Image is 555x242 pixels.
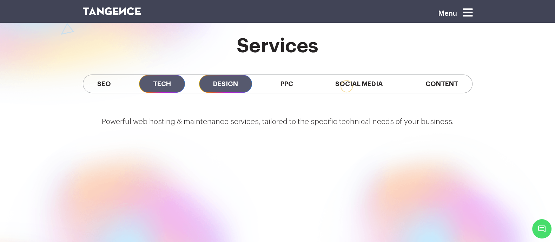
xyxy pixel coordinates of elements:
[139,75,185,93] span: Tech
[532,219,551,238] span: Chat Widget
[83,75,125,93] span: SEO
[199,75,252,93] span: Design
[83,7,141,15] img: logo SVG
[321,75,397,93] span: Social Media
[83,35,473,57] h2: services
[411,75,472,93] span: Content
[266,75,307,93] span: PPC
